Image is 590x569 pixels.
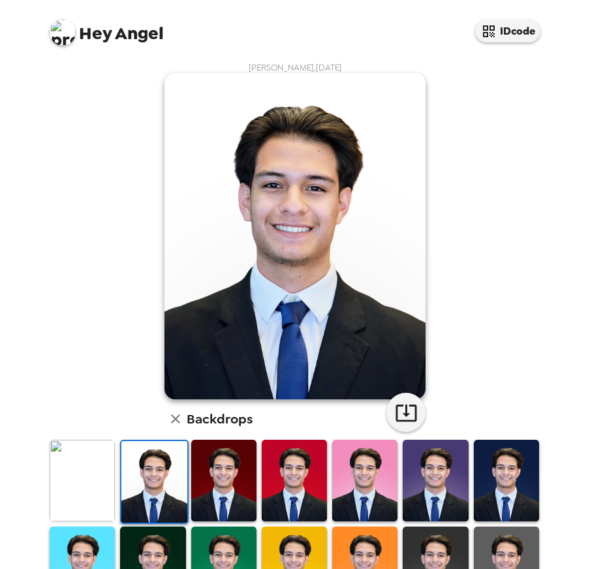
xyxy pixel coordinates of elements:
button: IDcode [475,20,540,42]
h6: Backdrops [187,408,253,429]
img: profile pic [50,20,76,46]
span: Hey [79,22,112,45]
span: Angel [50,13,164,42]
span: [PERSON_NAME] , [DATE] [249,62,342,73]
img: Original [50,440,115,521]
img: user [164,73,426,399]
